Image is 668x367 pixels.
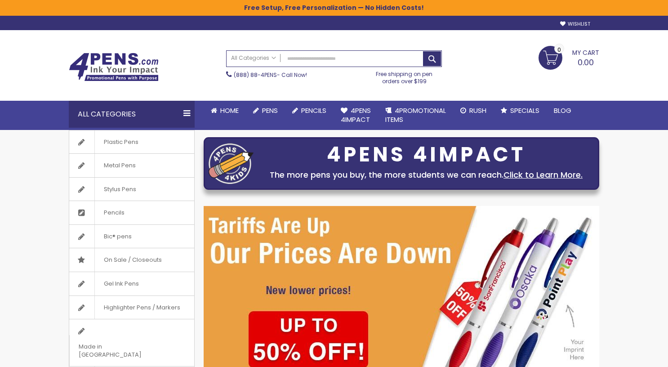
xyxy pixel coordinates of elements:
[258,145,594,164] div: 4PENS 4IMPACT
[94,225,141,248] span: Bic® pens
[94,178,145,201] span: Stylus Pens
[94,248,171,272] span: On Sale / Closeouts
[69,272,194,295] a: Gel Ink Pens
[262,106,278,115] span: Pens
[69,178,194,201] a: Stylus Pens
[503,169,583,180] a: Click to Learn More.
[94,130,147,154] span: Plastic Pens
[69,319,194,366] a: Made in [GEOGRAPHIC_DATA]
[209,143,254,184] img: four_pen_logo.png
[285,101,334,121] a: Pencils
[578,57,594,68] span: 0.00
[69,154,194,177] a: Metal Pens
[469,106,486,115] span: Rush
[547,101,579,121] a: Blog
[378,101,453,130] a: 4PROMOTIONALITEMS
[557,45,561,54] span: 0
[69,296,194,319] a: Highlighter Pens / Markers
[301,106,326,115] span: Pencils
[69,130,194,154] a: Plastic Pens
[69,201,194,224] a: Pencils
[69,335,172,366] span: Made in [GEOGRAPHIC_DATA]
[539,46,599,68] a: 0.00 0
[453,101,494,121] a: Rush
[94,201,134,224] span: Pencils
[69,225,194,248] a: Bic® pens
[227,51,281,66] a: All Categories
[560,21,590,27] a: Wishlist
[258,169,594,181] div: The more pens you buy, the more students we can reach.
[494,101,547,121] a: Specials
[234,71,307,79] span: - Call Now!
[554,106,571,115] span: Blog
[385,106,446,124] span: 4PROMOTIONAL ITEMS
[234,71,277,79] a: (888) 88-4PENS
[246,101,285,121] a: Pens
[204,101,246,121] a: Home
[231,54,276,62] span: All Categories
[94,296,189,319] span: Highlighter Pens / Markers
[94,154,145,177] span: Metal Pens
[69,248,194,272] a: On Sale / Closeouts
[94,272,148,295] span: Gel Ink Pens
[334,101,378,130] a: 4Pens4impact
[510,106,539,115] span: Specials
[341,106,371,124] span: 4Pens 4impact
[69,101,195,128] div: All Categories
[220,106,239,115] span: Home
[367,67,442,85] div: Free shipping on pen orders over $199
[69,53,159,81] img: 4Pens Custom Pens and Promotional Products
